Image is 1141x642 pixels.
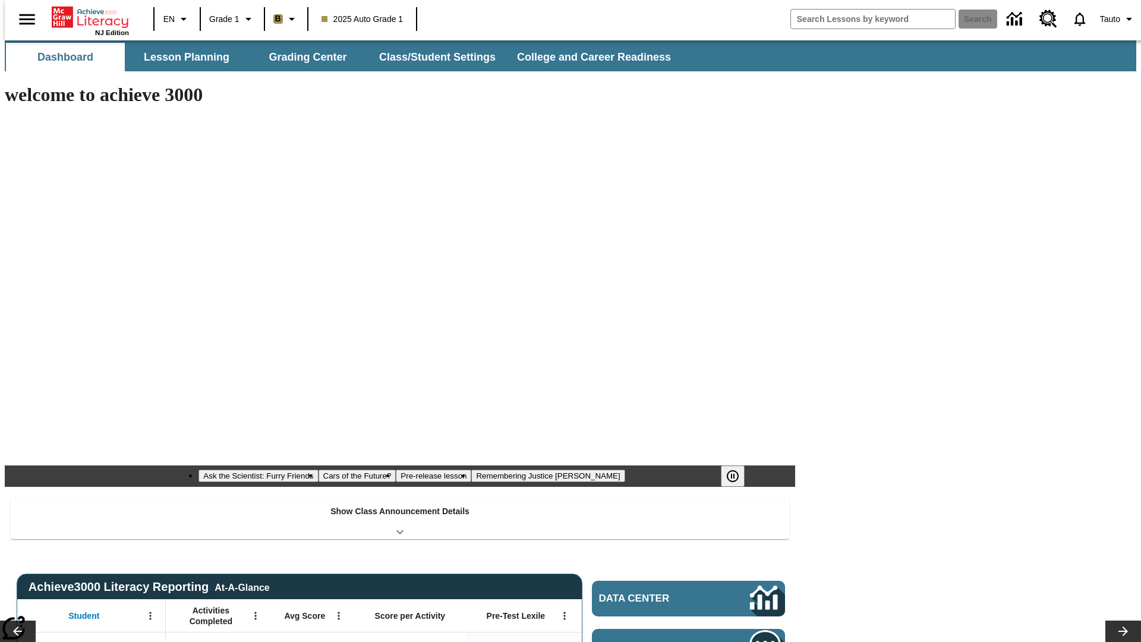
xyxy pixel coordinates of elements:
[396,470,471,482] button: Slide 3 Pre-release lesson
[508,43,680,71] button: College and Career Readiness
[1095,8,1141,30] button: Profile/Settings
[11,498,789,539] div: Show Class Announcement Details
[198,470,318,482] button: Slide 1 Ask the Scientist: Furry Friends
[5,40,1136,71] div: SubNavbar
[791,10,955,29] input: search field
[127,43,246,71] button: Lesson Planning
[5,43,682,71] div: SubNavbar
[370,43,505,71] button: Class/Student Settings
[29,580,270,594] span: Achieve3000 Literacy Reporting
[375,610,446,621] span: Score per Activity
[172,605,250,627] span: Activities Completed
[322,13,404,26] span: 2025 Auto Grade 1
[599,593,710,605] span: Data Center
[721,465,757,487] div: Pause
[275,11,281,26] span: B
[158,8,196,30] button: Language: EN, Select a language
[330,607,348,625] button: Open Menu
[247,607,264,625] button: Open Menu
[592,581,785,616] a: Data Center
[1064,4,1095,34] a: Notifications
[95,29,129,36] span: NJ Edition
[141,607,159,625] button: Open Menu
[1105,621,1141,642] button: Lesson carousel, Next
[204,8,260,30] button: Grade: Grade 1, Select a grade
[6,43,125,71] button: Dashboard
[471,470,625,482] button: Slide 4 Remembering Justice O'Connor
[10,2,45,37] button: Open side menu
[52,4,129,36] div: Home
[215,580,269,593] div: At-A-Glance
[556,607,573,625] button: Open Menu
[1032,3,1064,35] a: Resource Center, Will open in new tab
[5,84,795,106] h1: welcome to achieve 3000
[209,13,239,26] span: Grade 1
[1100,13,1120,26] span: Tauto
[721,465,745,487] button: Pause
[1000,3,1032,36] a: Data Center
[52,5,129,29] a: Home
[487,610,546,621] span: Pre-Test Lexile
[68,610,99,621] span: Student
[248,43,367,71] button: Grading Center
[330,505,469,518] p: Show Class Announcement Details
[284,610,325,621] span: Avg Score
[269,8,304,30] button: Boost Class color is light brown. Change class color
[163,13,175,26] span: EN
[319,470,396,482] button: Slide 2 Cars of the Future?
